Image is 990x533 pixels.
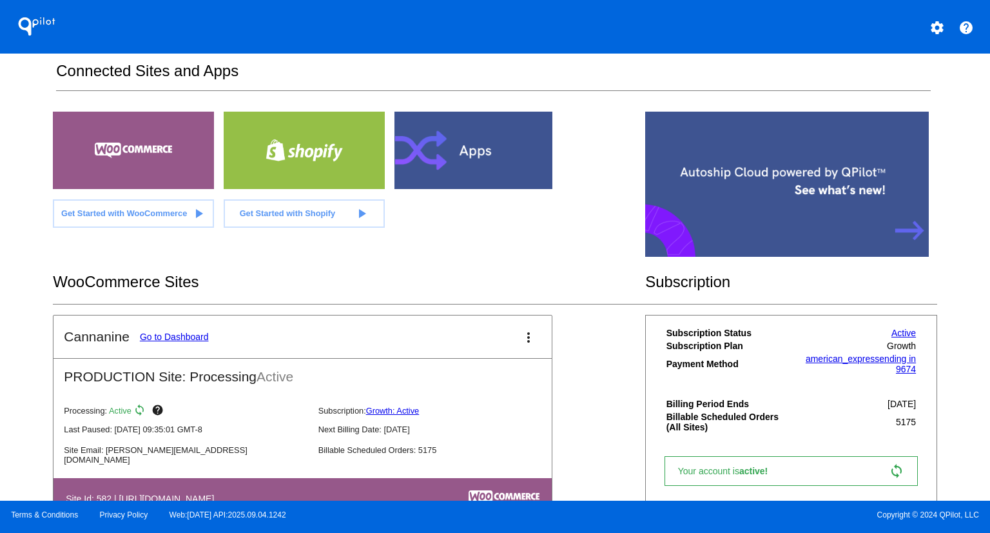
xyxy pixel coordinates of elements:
[66,494,220,504] h4: Site Id: 582 | [URL][DOMAIN_NAME]
[64,445,307,465] p: Site Email: [PERSON_NAME][EMAIL_ADDRESS][DOMAIN_NAME]
[666,411,791,433] th: Billable Scheduled Orders (All Sites)
[666,327,791,339] th: Subscription Status
[11,14,63,39] h1: QPilot
[100,510,148,519] a: Privacy Policy
[666,398,791,410] th: Billing Period Ends
[666,340,791,352] th: Subscription Plan
[240,208,336,218] span: Get Started with Shopify
[64,329,130,345] h2: Cannanine
[896,417,916,427] span: 5175
[257,369,293,384] span: Active
[53,359,552,385] h2: PRODUCTION Site: Processing
[191,206,206,221] mat-icon: play_arrow
[170,510,286,519] a: Web:[DATE] API:2025.09.04.1242
[64,425,307,434] p: Last Paused: [DATE] 09:35:01 GMT-8
[666,353,791,375] th: Payment Method
[665,456,918,486] a: Your account isactive! sync
[56,62,930,91] h2: Connected Sites and Apps
[806,354,879,364] span: american_express
[53,199,214,228] a: Get Started with WooCommerce
[521,330,536,345] mat-icon: more_vert
[958,20,974,35] mat-icon: help
[888,399,916,409] span: [DATE]
[354,206,369,221] mat-icon: play_arrow
[506,510,979,519] span: Copyright © 2024 QPilot, LLC
[61,208,187,218] span: Get Started with WooCommerce
[53,273,645,291] h2: WooCommerce Sites
[469,490,539,505] img: c53aa0e5-ae75-48aa-9bee-956650975ee5
[806,354,916,374] a: american_expressending in 9674
[889,463,904,479] mat-icon: sync
[224,199,385,228] a: Get Started with Shopify
[318,406,562,416] p: Subscription:
[891,328,916,338] a: Active
[318,445,562,455] p: Billable Scheduled Orders: 5175
[887,341,916,351] span: Growth
[109,406,131,416] span: Active
[151,404,167,419] mat-icon: help
[133,404,149,419] mat-icon: sync
[318,425,562,434] p: Next Billing Date: [DATE]
[140,332,209,342] a: Go to Dashboard
[366,406,420,416] a: Growth: Active
[929,20,945,35] mat-icon: settings
[11,510,78,519] a: Terms & Conditions
[64,404,307,419] p: Processing:
[678,466,781,476] span: Your account is
[739,466,774,476] span: active!
[645,273,937,291] h2: Subscription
